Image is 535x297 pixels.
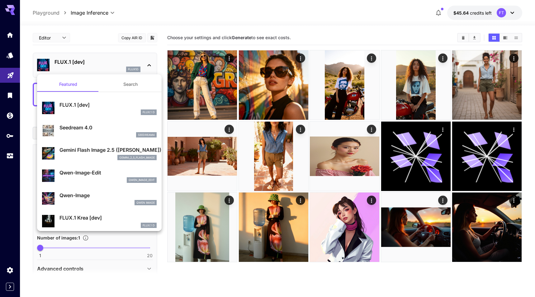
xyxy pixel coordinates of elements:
[129,178,155,182] p: qwen_image_edit
[59,169,157,176] p: Qwen-Image-Edit
[138,133,155,137] p: seedream4
[143,223,155,228] p: FLUX.1 D
[59,101,157,109] p: FLUX.1 [dev]
[99,77,162,92] button: Search
[42,166,157,185] div: Qwen-Image-Editqwen_image_edit
[59,214,157,221] p: FLUX.1 Krea [dev]
[136,201,155,205] p: Qwen Image
[119,155,155,160] p: gemini_2_5_flash_image
[37,77,99,92] button: Featured
[59,124,157,131] p: Seedream 4.0
[42,189,157,208] div: Qwen-ImageQwen Image
[42,144,157,163] div: Gemini Flash Image 2.5 ([PERSON_NAME])gemini_2_5_flash_image
[59,146,157,154] p: Gemini Flash Image 2.5 ([PERSON_NAME])
[59,192,157,199] p: Qwen-Image
[143,110,155,114] p: FLUX.1 D
[42,99,157,118] div: FLUX.1 [dev]FLUX.1 D
[42,121,157,140] div: Seedream 4.0seedream4
[42,211,157,230] div: FLUX.1 Krea [dev]FLUX.1 D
